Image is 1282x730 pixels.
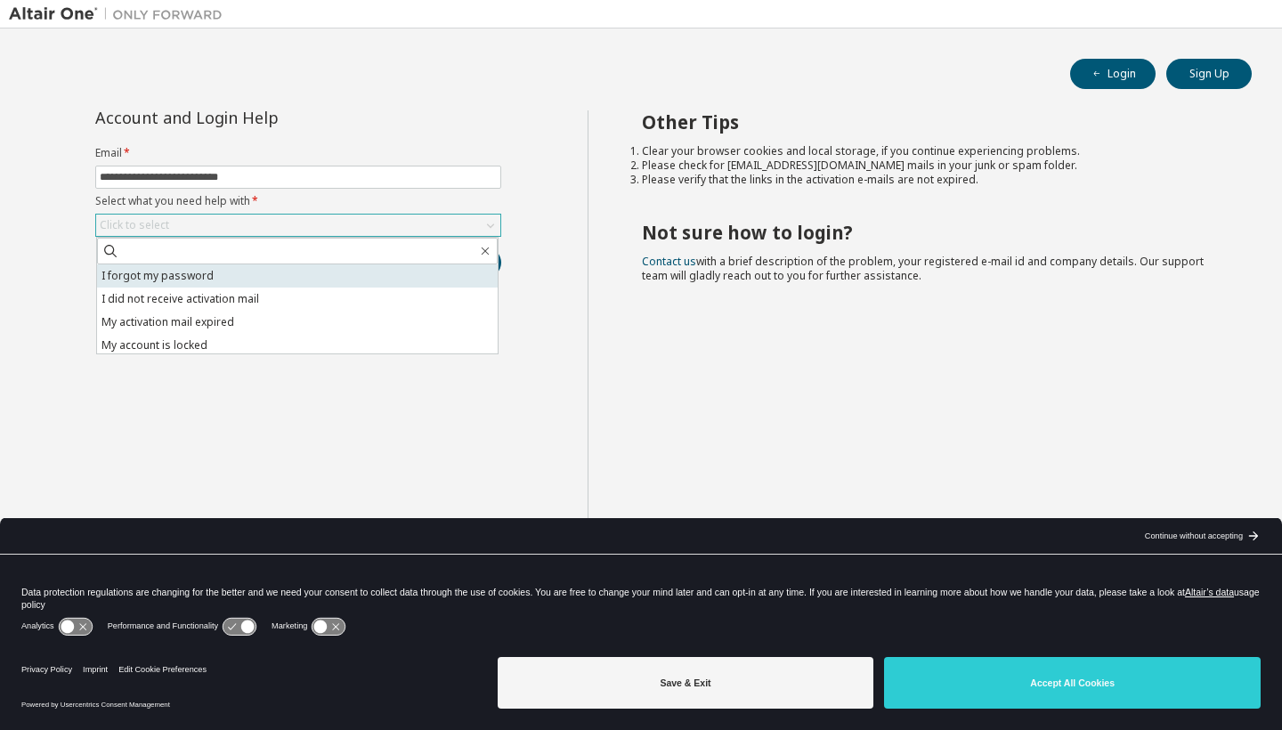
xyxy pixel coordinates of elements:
[642,173,1221,187] li: Please verify that the links in the activation e-mails are not expired.
[95,110,420,125] div: Account and Login Help
[642,110,1221,134] h2: Other Tips
[96,215,500,236] div: Click to select
[642,254,696,269] a: Contact us
[97,264,498,288] li: I forgot my password
[642,254,1204,283] span: with a brief description of the problem, your registered e-mail id and company details. Our suppo...
[642,158,1221,173] li: Please check for [EMAIL_ADDRESS][DOMAIN_NAME] mails in your junk or spam folder.
[1166,59,1252,89] button: Sign Up
[95,146,501,160] label: Email
[642,144,1221,158] li: Clear your browser cookies and local storage, if you continue experiencing problems.
[95,194,501,208] label: Select what you need help with
[9,5,231,23] img: Altair One
[1070,59,1156,89] button: Login
[642,221,1221,244] h2: Not sure how to login?
[100,218,169,232] div: Click to select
